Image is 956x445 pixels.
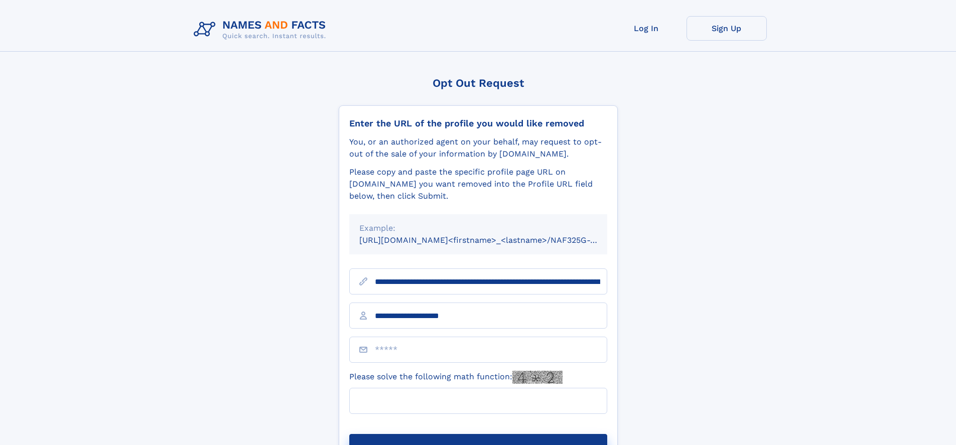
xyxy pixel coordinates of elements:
[349,166,607,202] div: Please copy and paste the specific profile page URL on [DOMAIN_NAME] you want removed into the Pr...
[339,77,618,89] div: Opt Out Request
[359,235,626,245] small: [URL][DOMAIN_NAME]<firstname>_<lastname>/NAF325G-xxxxxxxx
[190,16,334,43] img: Logo Names and Facts
[687,16,767,41] a: Sign Up
[349,118,607,129] div: Enter the URL of the profile you would like removed
[349,136,607,160] div: You, or an authorized agent on your behalf, may request to opt-out of the sale of your informatio...
[606,16,687,41] a: Log In
[349,371,563,384] label: Please solve the following math function:
[359,222,597,234] div: Example:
